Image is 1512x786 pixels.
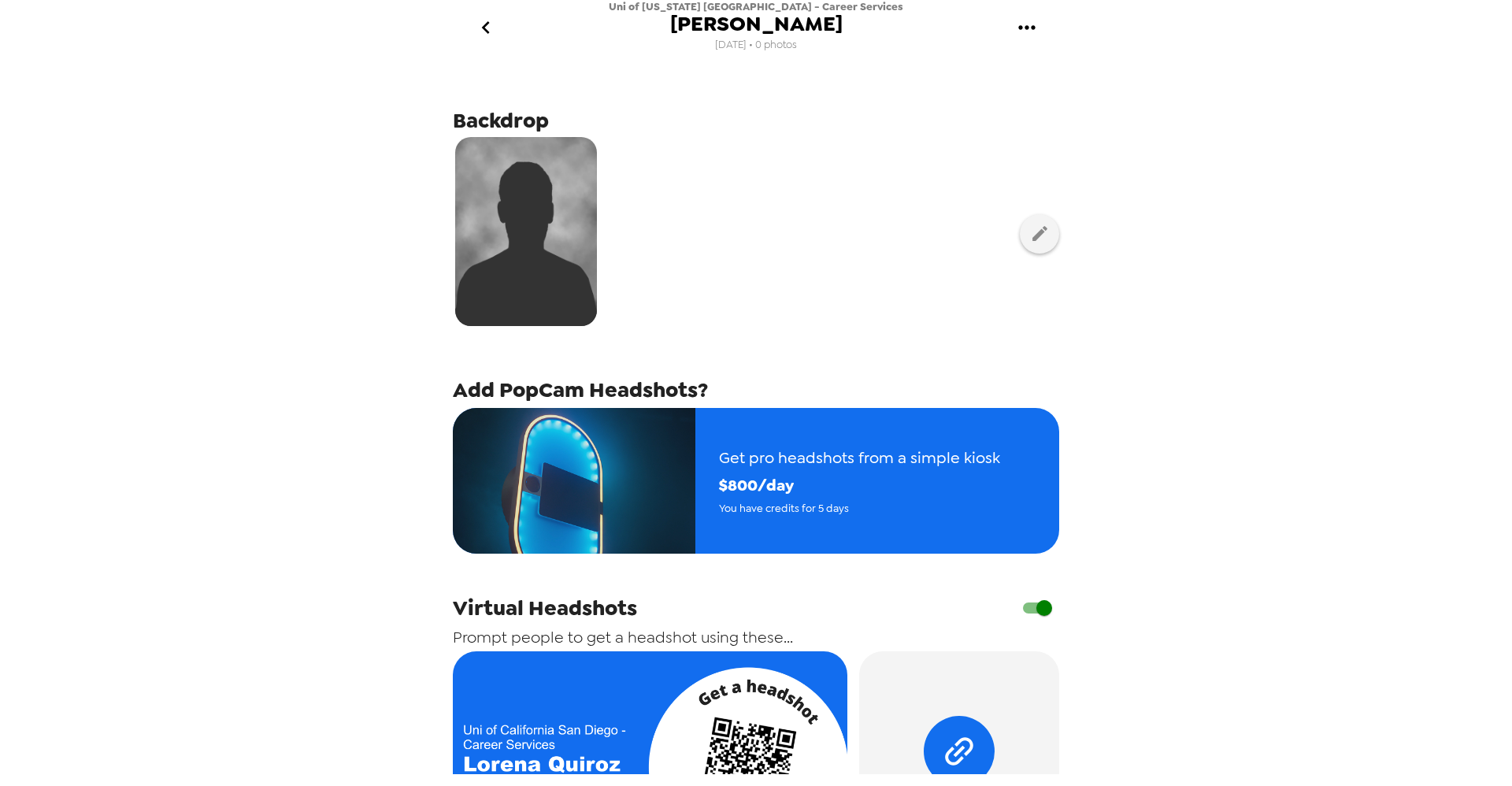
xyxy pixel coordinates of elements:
span: Virtual Headshots [453,594,637,622]
button: Get pro headshots from a simple kiosk$800/dayYou have credits for 5 days [453,408,1059,554]
img: popcam example [453,408,695,554]
span: $ 800 /day [719,472,1000,499]
span: Add PopCam Headshots? [453,376,708,404]
button: gallery menu [1001,2,1052,54]
img: silhouette [455,137,597,326]
span: Backdrop [453,106,549,135]
button: go back [460,2,511,54]
span: You have credits for 5 days [719,499,1000,517]
span: [PERSON_NAME] [670,13,843,35]
span: Prompt people to get a headshot using these... [453,627,793,647]
span: [DATE] • 0 photos [715,35,797,56]
span: Get pro headshots from a simple kiosk [719,444,1000,472]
